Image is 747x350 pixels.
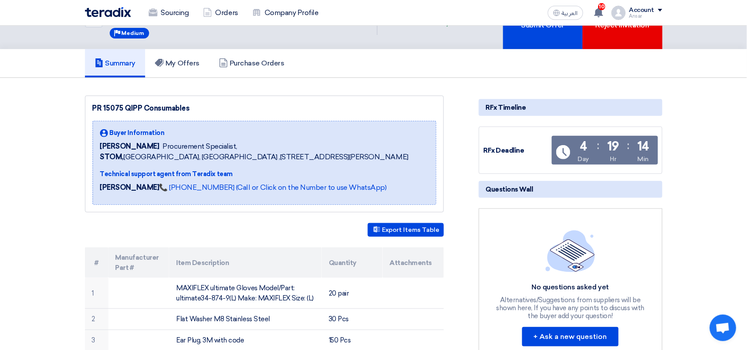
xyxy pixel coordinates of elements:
div: 14 [637,140,649,153]
th: # [85,247,108,278]
th: Quantity [322,247,383,278]
div: Account [629,7,655,14]
div: Ansar [629,14,662,19]
button: العربية [548,6,583,20]
a: 📞 [PHONE_NUMBER] (Call or Click on the Number to use WhatsApp) [159,183,386,192]
span: [PERSON_NAME] [100,141,159,152]
div: RFx Deadline [484,146,550,156]
span: Buyer Information [110,128,165,138]
img: empty_state_list.svg [546,230,595,272]
a: Summary [85,49,146,77]
div: Alternatives/Suggestions from suppliers will be shown here, If you have any points to discuss wit... [495,296,646,320]
div: No questions asked yet [495,283,646,292]
h5: Summary [95,59,136,68]
div: Hr [610,154,616,164]
span: 10 [598,3,605,10]
img: Teradix logo [85,7,131,17]
div: : [628,138,630,154]
td: MAXIFLEX ultimate Gloves Model/Part: ultimate34-874-9(L) Make: MAXIFLEX Size: (L) [169,278,322,309]
span: Questions Wall [486,185,533,194]
img: profile_test.png [612,6,626,20]
td: 20 pair [322,278,383,309]
td: 30 Pcs [322,309,383,330]
td: 2 [85,309,108,330]
div: Technical support agent from Teradix team [100,169,408,179]
span: العربية [562,10,578,16]
span: Procurement Specialist, [162,141,237,152]
a: Orders [196,3,245,23]
th: Item Description [169,247,322,278]
a: Purchase Orders [209,49,294,77]
button: + Ask a new question [522,327,619,346]
div: Day [578,154,589,164]
span: [GEOGRAPHIC_DATA], [GEOGRAPHIC_DATA] ,[STREET_ADDRESS][PERSON_NAME] [100,152,408,162]
div: 19 [607,140,619,153]
div: 4 [580,140,587,153]
a: My Offers [145,49,209,77]
div: PR 15075 QIPP Consumables [92,103,436,114]
h5: My Offers [155,59,200,68]
b: STOM, [100,153,124,161]
a: Company Profile [245,3,326,23]
div: Min [638,154,649,164]
th: Manufacturer Part # [108,247,169,278]
button: Export Items Table [368,223,444,237]
div: RFx Timeline [479,99,662,116]
td: 1 [85,278,108,309]
span: Medium [122,30,145,36]
a: Sourcing [142,3,196,23]
h5: Purchase Orders [219,59,285,68]
div: : [597,138,599,154]
th: Attachments [383,247,444,278]
strong: [PERSON_NAME] [100,183,159,192]
td: Flat Washer M8 Stainless Steel [169,309,322,330]
div: Open chat [710,315,736,341]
